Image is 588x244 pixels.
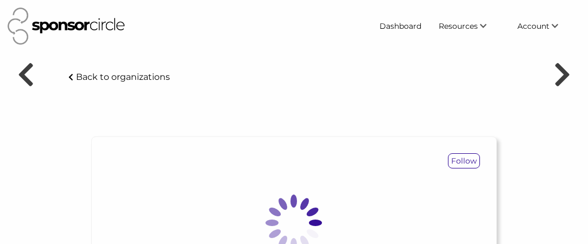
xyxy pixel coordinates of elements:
span: Resources [439,21,478,31]
p: Follow [448,154,479,168]
span: Account [517,21,549,31]
a: Dashboard [371,16,430,36]
li: Account [509,16,580,36]
li: Resources [430,16,509,36]
img: Sponsor Circle Logo [8,8,125,45]
p: Back to organizations [76,72,170,82]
